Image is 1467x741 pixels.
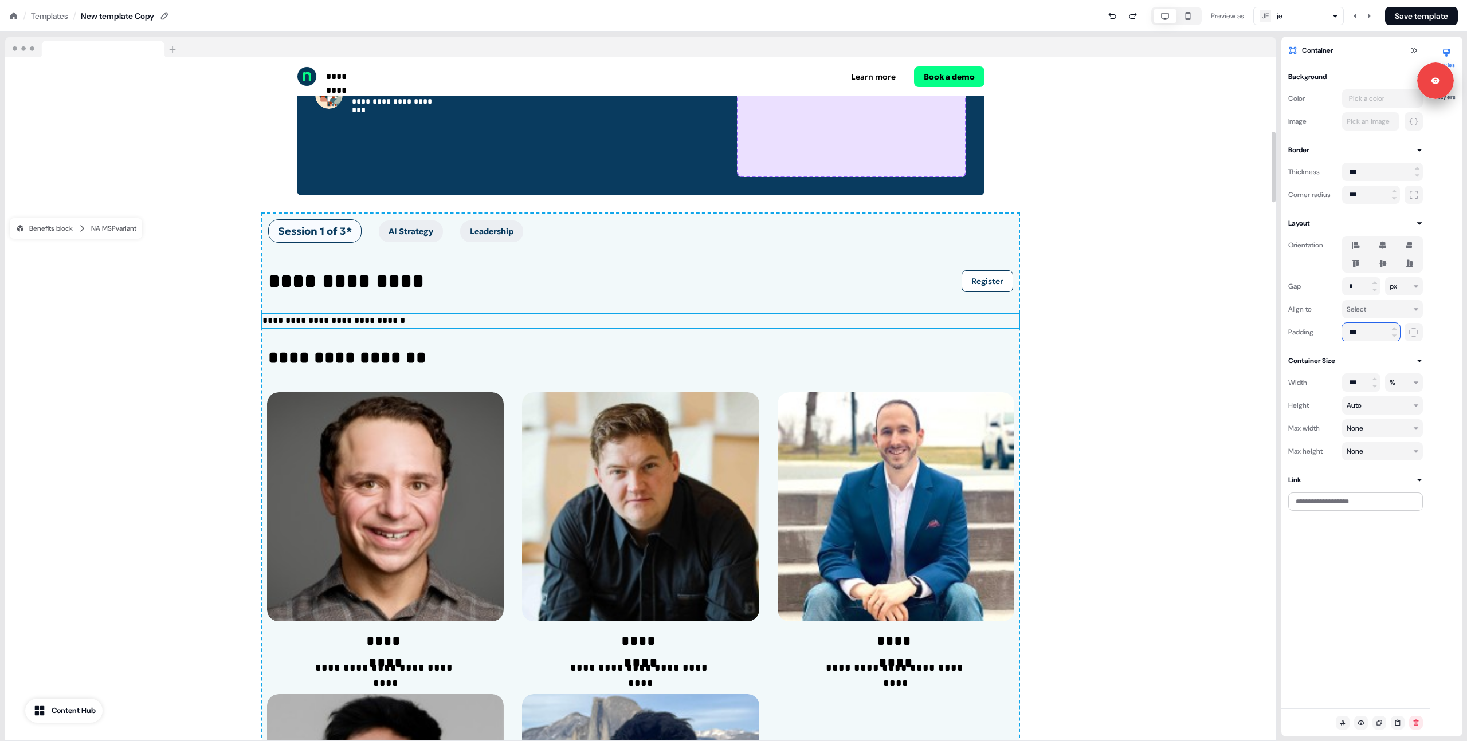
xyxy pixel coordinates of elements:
[268,219,362,243] button: Session 1 of 3*
[91,223,136,234] div: NA MSP variant
[1277,10,1282,22] div: je
[23,10,26,22] div: /
[1253,7,1344,25] button: JEje
[1288,419,1337,437] div: Max width
[1288,396,1337,415] div: Height
[460,220,523,242] button: Leadership
[842,66,905,87] button: Learn more
[73,10,76,22] div: /
[1347,446,1363,457] div: None
[1347,93,1387,104] div: Pick a color
[1288,373,1337,392] div: Width
[1288,218,1310,229] div: Layout
[1342,89,1423,108] button: Pick a color
[1390,377,1395,388] div: %
[1347,304,1366,315] div: Select
[81,10,154,22] div: New template Copy
[1288,218,1423,229] button: Layout
[5,37,181,58] img: Browser topbar
[1288,300,1337,318] div: Align to
[25,699,103,723] button: Content Hub
[914,66,984,87] button: Book a demo
[1302,45,1333,56] span: Container
[1288,355,1423,366] button: Container Size
[1390,281,1397,292] div: px
[1288,474,1301,486] div: Link
[1347,423,1363,434] div: None
[1288,144,1309,156] div: Border
[522,392,759,621] img: Image
[1211,10,1244,22] div: Preview as
[1288,71,1327,82] div: Background
[267,392,504,621] img: Image
[1288,112,1337,131] div: Image
[1288,71,1423,82] button: Background
[1288,236,1337,254] div: Orientation
[379,220,443,242] button: AI Strategy
[1430,44,1462,69] button: Styles
[1288,186,1337,204] div: Corner radius
[1288,277,1337,295] div: Gap
[778,392,1014,621] img: Image
[962,270,1013,292] button: Register
[1288,89,1337,108] div: Color
[1342,112,1399,131] button: Pick an image
[1288,442,1337,460] div: Max height
[1288,355,1335,366] div: Container Size
[1344,116,1392,127] div: Pick an image
[262,214,1019,249] div: Session 1 of 3*AI StrategyLeadership
[52,705,96,716] div: Content Hub
[1347,400,1362,411] div: Auto
[1385,7,1458,25] button: Save template
[31,10,68,22] a: Templates
[1262,10,1269,22] div: JE
[1288,323,1337,341] div: Padding
[1288,474,1423,486] button: Link
[645,66,984,87] div: Learn moreBook a demo
[1288,144,1423,156] button: Border
[15,223,73,234] div: Benefits block
[1288,163,1337,181] div: Thickness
